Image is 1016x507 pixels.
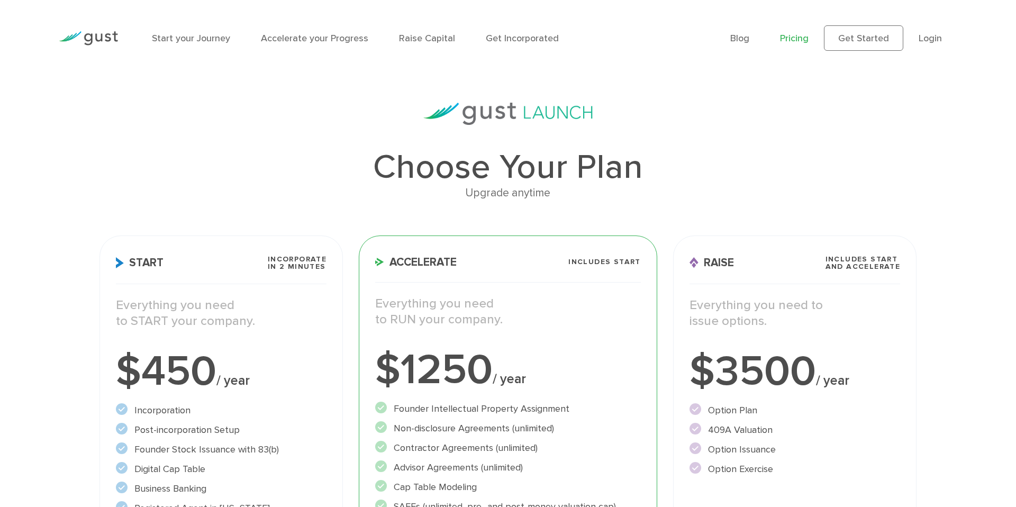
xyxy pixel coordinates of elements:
[152,33,230,44] a: Start your Journey
[816,373,849,388] span: / year
[216,373,250,388] span: / year
[690,462,900,476] li: Option Exercise
[730,33,749,44] a: Blog
[116,462,326,476] li: Digital Cap Table
[375,296,641,328] p: Everything you need to RUN your company.
[375,460,641,475] li: Advisor Agreements (unlimited)
[116,297,326,329] p: Everything you need to START your company.
[375,349,641,391] div: $1250
[99,150,917,184] h1: Choose Your Plan
[116,257,124,268] img: Start Icon X2
[99,184,917,202] div: Upgrade anytime
[116,482,326,496] li: Business Banking
[59,31,118,46] img: Gust Logo
[486,33,559,44] a: Get Incorporated
[423,103,593,125] img: gust-launch-logos.svg
[690,257,734,268] span: Raise
[375,257,457,268] span: Accelerate
[116,423,326,437] li: Post-incorporation Setup
[116,350,326,393] div: $450
[399,33,455,44] a: Raise Capital
[375,441,641,455] li: Contractor Agreements (unlimited)
[825,256,901,270] span: Includes START and ACCELERATE
[375,480,641,494] li: Cap Table Modeling
[116,257,164,268] span: Start
[780,33,809,44] a: Pricing
[690,350,900,393] div: $3500
[261,33,368,44] a: Accelerate your Progress
[493,371,526,387] span: / year
[919,33,942,44] a: Login
[116,403,326,418] li: Incorporation
[375,402,641,416] li: Founder Intellectual Property Assignment
[690,423,900,437] li: 409A Valuation
[690,442,900,457] li: Option Issuance
[824,25,903,51] a: Get Started
[690,297,900,329] p: Everything you need to issue options.
[268,256,326,270] span: Incorporate in 2 Minutes
[116,442,326,457] li: Founder Stock Issuance with 83(b)
[568,258,641,266] span: Includes START
[375,421,641,436] li: Non-disclosure Agreements (unlimited)
[690,403,900,418] li: Option Plan
[375,258,384,266] img: Accelerate Icon
[690,257,698,268] img: Raise Icon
